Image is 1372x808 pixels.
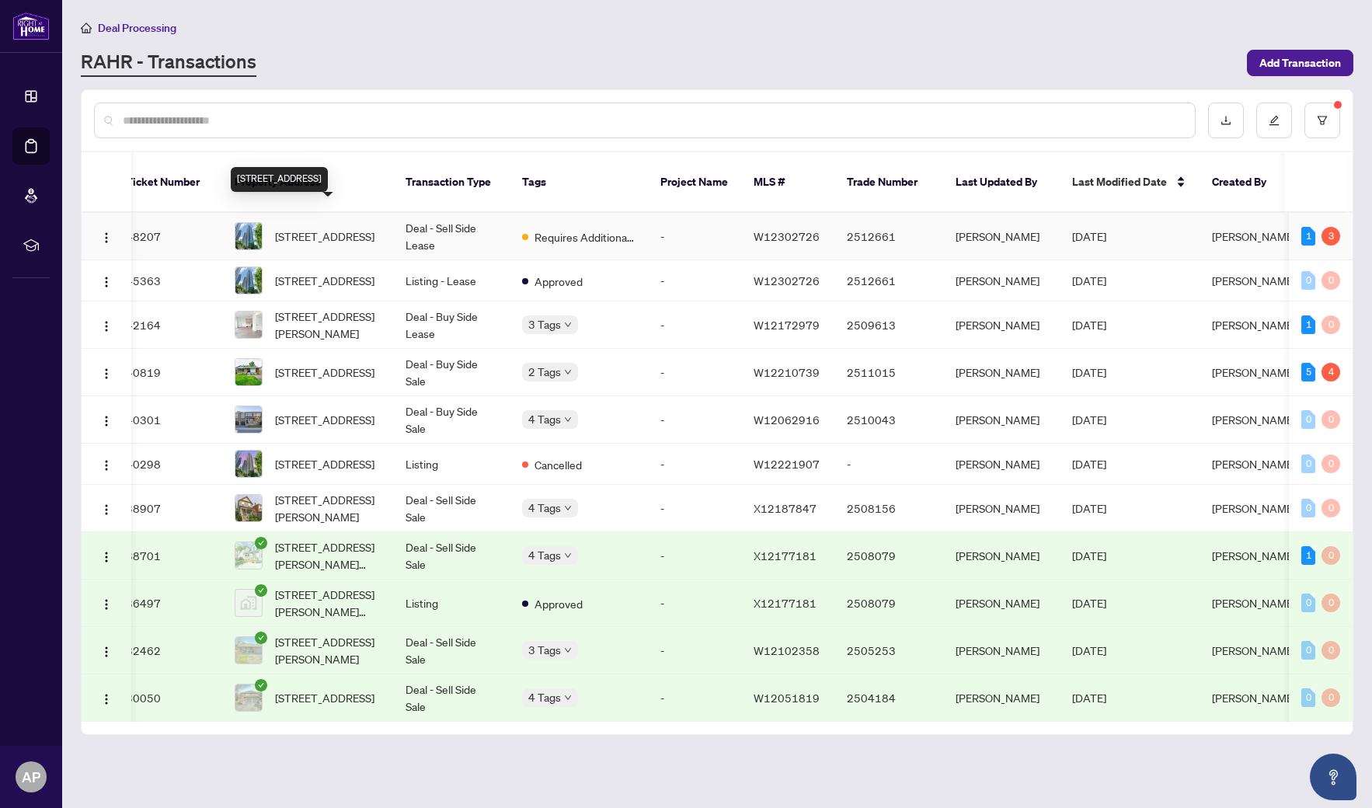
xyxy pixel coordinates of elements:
[1072,691,1106,705] span: [DATE]
[1060,152,1200,213] th: Last Modified Date
[1212,413,1296,427] span: [PERSON_NAME]
[235,684,262,711] img: thumbnail-img
[1322,641,1340,660] div: 0
[1212,501,1296,515] span: [PERSON_NAME]
[94,268,119,293] button: Logo
[94,451,119,476] button: Logo
[94,590,119,615] button: Logo
[834,674,943,722] td: 2504184
[100,551,113,563] img: Logo
[564,694,572,702] span: down
[535,228,636,246] span: Requires Additional Docs
[113,485,222,532] td: 38907
[1317,115,1328,126] span: filter
[275,364,374,381] span: [STREET_ADDRESS]
[535,595,583,612] span: Approved
[1212,596,1296,610] span: [PERSON_NAME]
[648,260,741,301] td: -
[113,627,222,674] td: 32462
[834,349,943,396] td: 2511015
[754,273,820,287] span: W12302726
[1301,688,1315,707] div: 0
[275,633,381,667] span: [STREET_ADDRESS][PERSON_NAME]
[235,223,262,249] img: thumbnail-img
[1072,273,1106,287] span: [DATE]
[222,152,393,213] th: Property Address
[1301,499,1315,517] div: 0
[943,485,1060,532] td: [PERSON_NAME]
[1301,315,1315,334] div: 1
[1322,315,1340,334] div: 0
[648,674,741,722] td: -
[648,532,741,580] td: -
[275,411,374,428] span: [STREET_ADDRESS]
[94,638,119,663] button: Logo
[528,641,561,659] span: 3 Tags
[94,407,119,432] button: Logo
[12,12,50,40] img: logo
[113,580,222,627] td: 36497
[1304,103,1340,138] button: filter
[943,674,1060,722] td: [PERSON_NAME]
[754,413,820,427] span: W12062916
[564,321,572,329] span: down
[1072,457,1106,471] span: [DATE]
[943,260,1060,301] td: [PERSON_NAME]
[1200,152,1293,213] th: Created By
[113,260,222,301] td: 45363
[834,444,943,485] td: -
[94,224,119,249] button: Logo
[741,152,834,213] th: MLS #
[1212,365,1296,379] span: [PERSON_NAME]
[235,451,262,477] img: thumbnail-img
[528,363,561,381] span: 2 Tags
[1301,227,1315,246] div: 1
[754,596,817,610] span: X12177181
[535,456,582,473] span: Cancelled
[393,152,510,213] th: Transaction Type
[1322,499,1340,517] div: 0
[564,416,572,423] span: down
[393,580,510,627] td: Listing
[648,580,741,627] td: -
[113,301,222,349] td: 42164
[535,273,583,290] span: Approved
[1072,365,1106,379] span: [DATE]
[100,367,113,380] img: Logo
[1072,596,1106,610] span: [DATE]
[255,632,267,644] span: check-circle
[235,590,262,616] img: thumbnail-img
[834,580,943,627] td: 2508079
[1212,691,1296,705] span: [PERSON_NAME]
[1247,50,1353,76] button: Add Transaction
[1322,227,1340,246] div: 3
[1221,115,1231,126] span: download
[100,693,113,705] img: Logo
[235,637,262,663] img: thumbnail-img
[943,627,1060,674] td: [PERSON_NAME]
[1301,410,1315,429] div: 0
[113,152,222,213] th: Ticket Number
[754,457,820,471] span: W12221907
[943,532,1060,580] td: [PERSON_NAME]
[235,542,262,569] img: thumbnail-img
[231,167,328,192] div: [STREET_ADDRESS]
[754,501,817,515] span: X12187847
[275,308,381,342] span: [STREET_ADDRESS][PERSON_NAME]
[754,229,820,243] span: W12302726
[100,459,113,472] img: Logo
[100,646,113,658] img: Logo
[834,152,943,213] th: Trade Number
[1301,641,1315,660] div: 0
[255,537,267,549] span: check-circle
[1301,454,1315,473] div: 0
[113,532,222,580] td: 38701
[113,213,222,260] td: 48207
[834,260,943,301] td: 2512661
[1212,318,1296,332] span: [PERSON_NAME]
[275,538,381,573] span: [STREET_ADDRESS][PERSON_NAME][PERSON_NAME]
[648,301,741,349] td: -
[528,410,561,428] span: 4 Tags
[943,301,1060,349] td: [PERSON_NAME]
[81,23,92,33] span: home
